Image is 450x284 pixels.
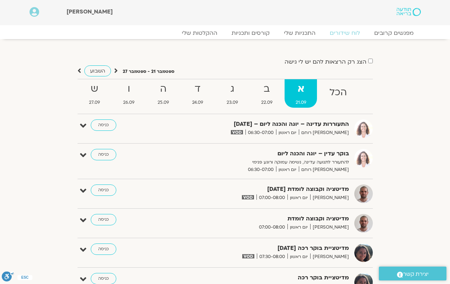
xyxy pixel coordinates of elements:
[112,81,145,97] strong: ו
[403,269,429,279] span: יצירת קשר
[285,81,317,97] strong: א
[181,81,214,97] strong: ד
[147,99,180,106] span: 25.09
[91,184,116,196] a: כניסה
[250,81,283,97] strong: ב
[256,224,287,231] span: 07:00-08:00
[175,214,349,224] strong: מדיטציה וקבוצה לומדת
[285,99,317,106] span: 21.09
[90,68,105,74] span: השבוע
[216,79,249,108] a: ג23.09
[78,79,111,108] a: ש27.09
[91,214,116,225] a: כניסה
[147,79,180,108] a: ה25.09
[285,59,366,65] label: הצג רק הרצאות להם יש לי גישה
[175,184,349,194] strong: מדיטציה וקבוצה לומדת [DATE]
[216,99,249,106] span: 23.09
[175,273,349,283] strong: מדיטציית בוקר רכה
[323,30,367,37] a: לוח שידורים
[250,79,283,108] a: ב22.09
[112,79,145,108] a: ו26.09
[91,119,116,131] a: כניסה
[216,81,249,97] strong: ג
[287,194,310,202] span: יום ראשון
[318,85,358,101] strong: הכל
[318,79,358,108] a: הכל
[287,224,310,231] span: יום ראשון
[67,8,113,16] span: [PERSON_NAME]
[224,30,277,37] a: קורסים ותכניות
[285,79,317,108] a: א21.09
[78,99,111,106] span: 27.09
[181,99,214,106] span: 24.09
[276,166,299,173] span: יום ראשון
[256,194,287,202] span: 07:00-08:00
[175,30,224,37] a: ההקלטות שלי
[310,253,349,261] span: [PERSON_NAME]
[245,166,276,173] span: 06:30-07:00
[277,30,323,37] a: התכניות שלי
[91,149,116,160] a: כניסה
[123,68,174,75] p: ספטמבר 21 - ספטמבר 27
[147,81,180,97] strong: ה
[30,30,421,37] nav: Menu
[257,253,287,261] span: 07:30-08:00
[231,130,243,134] img: vodicon
[112,99,145,106] span: 26.09
[310,194,349,202] span: [PERSON_NAME]
[367,30,421,37] a: מפגשים קרובים
[78,81,111,97] strong: ש
[299,129,349,136] span: [PERSON_NAME] רוחם
[175,119,349,129] strong: התעוררות עדינה – יוגה והכנה ליום – [DATE]
[287,253,310,261] span: יום ראשון
[175,159,349,166] p: להתעורר לתנועה עדינה, נשימה עמוקה ורוגע פנימי
[175,243,349,253] strong: מדיטציית בוקר רכה [DATE]
[242,195,254,199] img: vodicon
[299,166,349,173] span: [PERSON_NAME] רוחם
[250,99,283,106] span: 22.09
[310,224,349,231] span: [PERSON_NAME]
[245,129,276,136] span: 06:30-07:00
[242,254,254,258] img: vodicon
[84,65,111,76] a: השבוע
[181,79,214,108] a: ד24.09
[379,267,446,280] a: יצירת קשר
[175,149,349,159] strong: בוקר עדין – יוגה והכנה ליום
[276,129,299,136] span: יום ראשון
[91,243,116,255] a: כניסה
